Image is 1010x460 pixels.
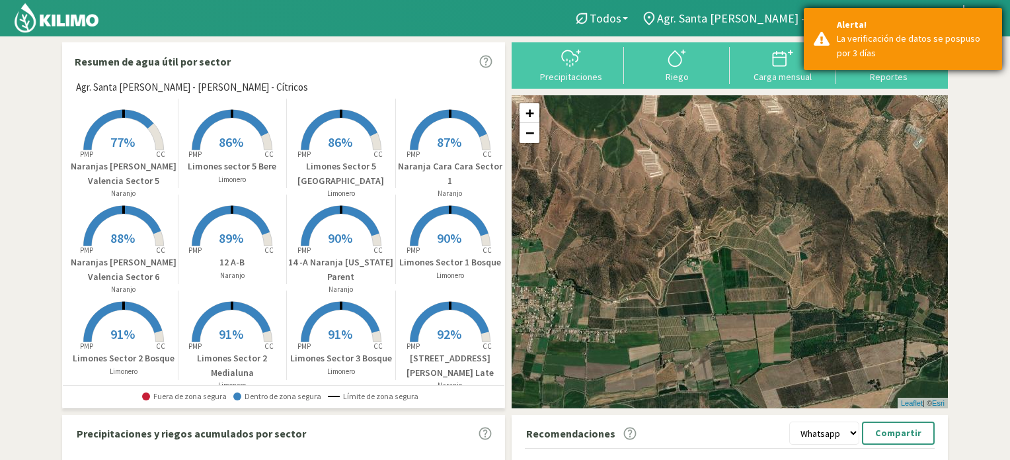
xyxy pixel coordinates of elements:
[437,230,461,246] span: 90%
[657,11,943,25] span: Agr. Santa [PERSON_NAME] - [PERSON_NAME] - Cítricos
[77,426,306,441] p: Precipitaciones y riegos acumulados por sector
[156,246,165,255] tspan: CC
[730,47,835,82] button: Carga mensual
[80,150,93,159] tspan: PMP
[178,351,287,380] p: Limones Sector 2 Medialuna
[69,188,178,199] p: Naranjo
[518,47,624,82] button: Precipitaciones
[13,2,100,34] img: Kilimo
[407,342,420,351] tspan: PMP
[80,246,93,255] tspan: PMP
[396,351,505,380] p: [STREET_ADDRESS][PERSON_NAME] Late
[178,255,287,269] p: 12 A-B
[328,392,418,401] span: Límite de zona segura
[178,160,287,173] p: Limones sector 5 Bere
[142,392,227,401] span: Fuera de zona segura
[522,72,620,81] div: Precipitaciones
[265,150,274,159] tspan: CC
[297,150,311,159] tspan: PMP
[188,342,202,351] tspan: PMP
[396,160,505,188] p: Naranja Cara Cara Sector 1
[287,284,395,295] p: Naranjo
[407,246,420,255] tspan: PMP
[373,342,383,351] tspan: CC
[396,188,505,199] p: Naranjo
[373,150,383,159] tspan: CC
[265,246,274,255] tspan: CC
[373,246,383,255] tspan: CC
[178,380,287,391] p: Limonero
[178,174,287,185] p: Limonero
[396,255,505,269] p: Limones Sector 1 Bosque
[188,246,202,255] tspan: PMP
[526,426,615,441] p: Recomendaciones
[437,326,461,342] span: 92%
[69,160,178,188] p: Naranjas [PERSON_NAME] Valencia Sector 5
[287,255,395,284] p: 14 -A Naranja [US_STATE] Parent
[287,188,395,199] p: Limonero
[901,399,923,407] a: Leaflet
[628,72,726,81] div: Riego
[297,342,311,351] tspan: PMP
[835,47,941,82] button: Reportes
[898,398,948,409] div: | ©
[80,342,93,351] tspan: PMP
[188,150,202,159] tspan: PMP
[156,342,165,351] tspan: CC
[69,366,178,377] p: Limonero
[69,351,178,365] p: Limones Sector 2 Bosque
[590,11,621,25] span: Todos
[837,32,992,60] div: La verificación de datos se pospuso por 3 días
[219,134,243,150] span: 86%
[437,134,461,150] span: 87%
[520,103,539,123] a: Zoom in
[110,326,135,342] span: 91%
[110,230,135,246] span: 88%
[156,150,165,159] tspan: CC
[734,72,832,81] div: Carga mensual
[233,392,321,401] span: Dentro de zona segura
[407,150,420,159] tspan: PMP
[483,246,492,255] tspan: CC
[75,54,231,69] p: Resumen de agua útil por sector
[396,380,505,391] p: Naranjo
[287,366,395,377] p: Limonero
[328,326,352,342] span: 91%
[287,160,395,188] p: Limones Sector 5 [GEOGRAPHIC_DATA]
[328,230,352,246] span: 90%
[265,342,274,351] tspan: CC
[483,342,492,351] tspan: CC
[837,18,992,32] div: Alerta!
[69,284,178,295] p: Naranjo
[297,246,311,255] tspan: PMP
[624,47,730,82] button: Riego
[328,134,352,150] span: 86%
[76,80,308,95] span: Agr. Santa [PERSON_NAME] - [PERSON_NAME] - Cítricos
[520,123,539,143] a: Zoom out
[219,326,243,342] span: 91%
[839,72,937,81] div: Reportes
[219,230,243,246] span: 89%
[69,255,178,284] p: Naranjas [PERSON_NAME] Valencia Sector 6
[178,270,287,281] p: Naranjo
[862,422,935,445] button: Compartir
[483,150,492,159] tspan: CC
[110,134,135,150] span: 77%
[932,399,945,407] a: Esri
[396,270,505,281] p: Limonero
[875,426,921,441] p: Compartir
[287,351,395,365] p: Limones Sector 3 Bosque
